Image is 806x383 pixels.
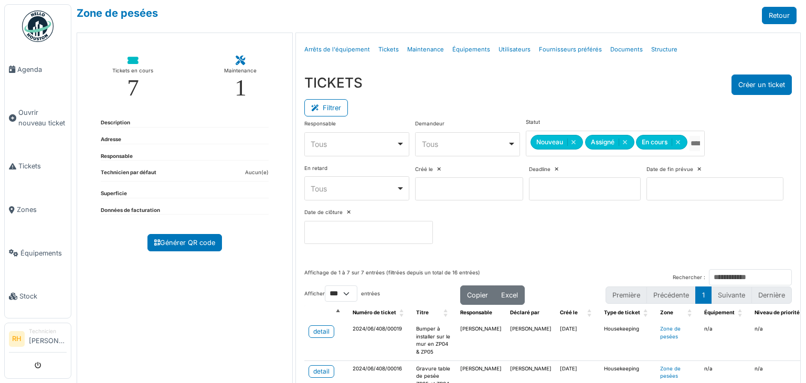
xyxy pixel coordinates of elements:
[399,305,406,321] span: Numéro de ticket: Activate to sort
[606,37,647,62] a: Documents
[587,305,593,321] span: Créé le: Activate to sort
[687,305,694,321] span: Zone: Activate to sort
[5,48,71,91] a: Agenda
[304,165,327,173] label: En retard
[112,66,153,76] div: Tickets en cours
[101,119,130,127] dt: Description
[101,153,133,161] dt: Responsable
[20,248,67,258] span: Équipements
[9,331,25,347] li: RH
[304,285,380,302] label: Afficher entrées
[762,7,797,24] a: Retour
[374,37,403,62] a: Tickets
[29,327,67,335] div: Technicien
[300,37,374,62] a: Arrêts de l'équipement
[313,367,330,376] div: detail
[422,139,507,150] div: Tous
[311,139,396,150] div: Tous
[127,76,139,100] div: 7
[304,75,363,91] h3: TICKETS
[660,366,681,379] a: Zone de pesées
[415,166,433,174] label: Créé le
[690,136,700,151] input: Tous
[5,145,71,188] a: Tickets
[636,135,687,150] div: En cours
[304,209,343,217] label: Date de clôture
[672,139,684,146] button: Remove item: 'ongoing'
[704,310,735,315] span: Équipement
[216,48,265,108] a: Maintenance 1
[348,321,412,360] td: 2024/06/408/00019
[412,321,456,360] td: Bumper à installer sur le mur en ZP04 & ZP05
[567,139,579,146] button: Remove item: 'new'
[494,285,525,305] button: Excel
[673,274,705,282] label: Rechercher :
[101,207,160,215] dt: Données de facturation
[101,169,156,181] dt: Technicien par défaut
[313,327,330,336] div: detail
[19,291,67,301] span: Stock
[235,76,247,100] div: 1
[526,119,540,126] label: Statut
[643,305,650,321] span: Type de ticket: Activate to sort
[647,37,682,62] a: Structure
[304,99,348,116] button: Filtrer
[646,166,693,174] label: Date de fin prévue
[695,286,712,304] button: 1
[531,135,583,150] div: Nouveau
[224,66,257,76] div: Maintenance
[325,285,357,302] select: Afficherentrées
[506,321,556,360] td: [PERSON_NAME]
[245,169,269,177] dd: Aucun(e)
[104,48,162,108] a: Tickets en cours 7
[17,65,67,75] span: Agenda
[147,234,222,251] a: Générer QR code
[5,188,71,231] a: Zones
[77,7,158,19] a: Zone de pesées
[560,310,578,315] span: Créé le
[443,305,450,321] span: Titre: Activate to sort
[604,310,640,315] span: Type de ticket
[529,166,550,174] label: Deadline
[22,10,54,42] img: Badge_color-CXgf-gQk.svg
[535,37,606,62] a: Fournisseurs préférés
[5,275,71,318] a: Stock
[353,310,396,315] span: Numéro de ticket
[309,325,334,338] a: detail
[101,136,121,144] dt: Adresse
[606,286,792,304] nav: pagination
[304,269,480,285] div: Affichage de 1 à 7 sur 7 entrées (filtrées depuis un total de 16 entrées)
[304,120,336,128] label: Responsable
[311,183,396,194] div: Tous
[18,161,67,171] span: Tickets
[101,190,127,198] dt: Superficie
[309,365,334,378] a: detail
[5,231,71,275] a: Équipements
[510,310,539,315] span: Déclaré par
[494,37,535,62] a: Utilisateurs
[660,310,673,315] span: Zone
[18,108,67,127] span: Ouvrir nouveau ticket
[17,205,67,215] span: Zones
[456,321,506,360] td: [PERSON_NAME]
[585,135,634,150] div: Assigné
[415,120,444,128] label: Demandeur
[448,37,494,62] a: Équipements
[460,310,492,315] span: Responsable
[416,310,429,315] span: Titre
[5,91,71,145] a: Ouvrir nouveau ticket
[738,305,744,321] span: Équipement: Activate to sort
[467,291,488,299] span: Copier
[29,327,67,350] li: [PERSON_NAME]
[660,326,681,339] a: Zone de pesées
[501,291,518,299] span: Excel
[755,310,800,315] span: Niveau de priorité
[403,37,448,62] a: Maintenance
[700,321,750,360] td: n/a
[731,75,792,95] button: Créer un ticket
[619,139,631,146] button: Remove item: 'assigned'
[556,321,600,360] td: [DATE]
[460,285,495,305] button: Copier
[600,321,656,360] td: Housekeeping
[9,327,67,353] a: RH Technicien[PERSON_NAME]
